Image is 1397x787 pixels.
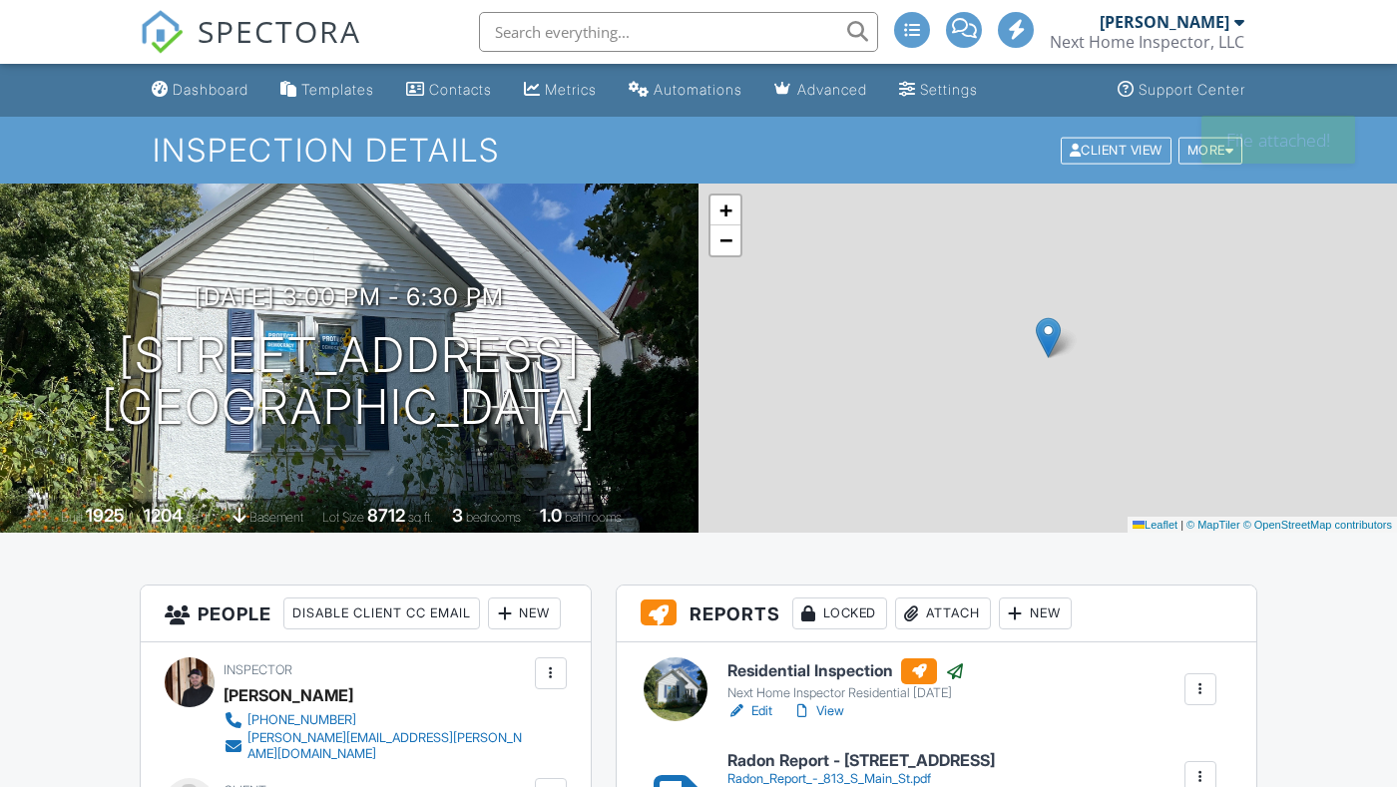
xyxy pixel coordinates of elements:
[1100,12,1229,32] div: [PERSON_NAME]
[247,712,356,728] div: [PHONE_NUMBER]
[173,81,248,98] div: Dashboard
[895,597,991,629] div: Attach
[617,586,1256,642] h3: Reports
[224,662,292,677] span: Inspector
[719,227,732,252] span: −
[144,505,183,526] div: 1204
[1178,137,1243,164] div: More
[224,730,530,762] a: [PERSON_NAME][EMAIL_ADDRESS][PERSON_NAME][DOMAIN_NAME]
[727,771,995,787] div: Radon_Report_-_813_S_Main_St.pdf
[727,701,772,721] a: Edit
[719,197,732,222] span: +
[429,81,492,98] div: Contacts
[466,510,521,525] span: bedrooms
[408,510,433,525] span: sq.ft.
[198,10,361,52] span: SPECTORA
[1061,137,1171,164] div: Client View
[727,752,995,770] h6: Radon Report - [STREET_ADDRESS]
[727,658,965,684] h6: Residential Inspection
[322,510,364,525] span: Lot Size
[797,81,867,98] div: Advanced
[272,72,382,109] a: Templates
[367,505,405,526] div: 8712
[710,225,740,255] a: Zoom out
[1243,519,1392,531] a: © OpenStreetMap contributors
[621,72,750,109] a: Automations (Advanced)
[140,10,184,54] img: The Best Home Inspection Software - Spectora
[398,72,500,109] a: Contacts
[1201,116,1355,164] div: File attached!
[102,329,597,435] h1: [STREET_ADDRESS] [GEOGRAPHIC_DATA]
[540,505,562,526] div: 1.0
[153,133,1244,168] h1: Inspection Details
[727,685,965,701] div: Next Home Inspector Residential [DATE]
[766,72,875,109] a: Advanced
[186,510,214,525] span: sq. ft.
[999,597,1072,629] div: New
[1059,142,1176,157] a: Client View
[224,680,353,710] div: [PERSON_NAME]
[792,597,887,629] div: Locked
[301,81,374,98] div: Templates
[1133,519,1177,531] a: Leaflet
[195,283,504,310] h3: [DATE] 3:00 pm - 6:30 pm
[654,81,742,98] div: Automations
[727,658,965,702] a: Residential Inspection Next Home Inspector Residential [DATE]
[488,597,561,629] div: New
[1050,32,1244,52] div: Next Home Inspector, LLC
[144,72,256,109] a: Dashboard
[516,72,605,109] a: Metrics
[247,730,530,762] div: [PERSON_NAME][EMAIL_ADDRESS][PERSON_NAME][DOMAIN_NAME]
[545,81,597,98] div: Metrics
[792,701,844,721] a: View
[1036,317,1061,358] img: Marker
[141,586,591,642] h3: People
[86,505,125,526] div: 1925
[224,710,530,730] a: [PHONE_NUMBER]
[891,72,986,109] a: Settings
[920,81,978,98] div: Settings
[249,510,303,525] span: basement
[140,27,361,69] a: SPECTORA
[1139,81,1245,98] div: Support Center
[452,505,463,526] div: 3
[1110,72,1253,109] a: Support Center
[565,510,622,525] span: bathrooms
[710,196,740,225] a: Zoom in
[283,597,480,629] div: Disable Client CC Email
[61,510,83,525] span: Built
[1180,519,1183,531] span: |
[479,12,878,52] input: Search everything...
[1186,519,1240,531] a: © MapTiler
